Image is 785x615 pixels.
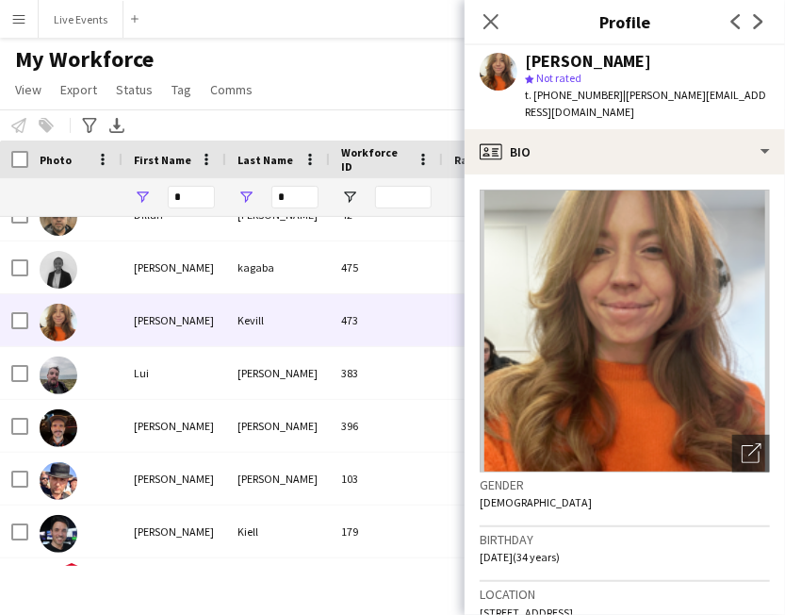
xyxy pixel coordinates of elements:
[536,71,581,85] span: Not rated
[525,88,623,102] span: t. [PHONE_NUMBER]
[168,186,215,208] input: First Name Filter Input
[330,347,443,399] div: 383
[330,294,443,346] div: 473
[40,515,77,553] img: Ollie Kiell
[123,347,226,399] div: Lui
[330,400,443,452] div: 396
[237,153,293,167] span: Last Name
[40,153,72,167] span: Photo
[480,586,770,603] h3: Location
[480,190,770,473] img: Crew avatar or photo
[375,186,432,208] input: Workforce ID Filter Input
[172,81,191,98] span: Tag
[40,462,77,500] img: Michael Pickering
[116,81,153,98] span: Status
[40,198,77,236] img: Dillan Akers
[226,506,330,557] div: Kiell
[330,241,443,293] div: 475
[8,77,49,102] a: View
[78,114,101,137] app-action-btn: Advanced filters
[106,114,128,137] app-action-btn: Export XLSX
[134,189,151,206] button: Open Filter Menu
[226,347,330,399] div: [PERSON_NAME]
[134,153,191,167] span: First Name
[53,77,105,102] a: Export
[480,550,560,564] span: [DATE] (34 years)
[60,81,97,98] span: Export
[40,251,77,289] img: hilda kagaba
[62,563,81,582] span: !
[480,531,770,548] h3: Birthday
[480,476,770,493] h3: Gender
[15,81,41,98] span: View
[330,453,443,505] div: 103
[108,77,160,102] a: Status
[226,558,330,610] div: King
[341,145,409,174] span: Workforce ID
[480,495,592,509] span: [DEMOGRAPHIC_DATA]
[226,241,330,293] div: kagaba
[237,189,254,206] button: Open Filter Menu
[164,77,199,102] a: Tag
[226,400,330,452] div: [PERSON_NAME]
[341,189,358,206] button: Open Filter Menu
[525,88,766,119] span: | [PERSON_NAME][EMAIL_ADDRESS][DOMAIN_NAME]
[465,129,785,175] div: Bio
[39,1,123,38] button: Live Events
[330,558,443,610] div: 26
[210,81,253,98] span: Comms
[40,409,77,447] img: Luke Brooking
[15,45,154,74] span: My Workforce
[443,558,537,610] div: 5.0
[226,453,330,505] div: [PERSON_NAME]
[123,453,226,505] div: [PERSON_NAME]
[525,53,651,70] div: [PERSON_NAME]
[465,9,785,34] h3: Profile
[330,506,443,557] div: 179
[123,558,226,610] div: [PERSON_NAME]
[226,294,330,346] div: Kevill
[271,186,319,208] input: Last Name Filter Input
[732,435,770,473] div: Open photos pop-in
[203,77,260,102] a: Comms
[40,357,77,394] img: Lui Faulkner
[123,294,226,346] div: [PERSON_NAME]
[123,506,226,557] div: [PERSON_NAME]
[454,153,490,167] span: Rating
[40,304,77,341] img: Lucy Kevill
[123,400,226,452] div: [PERSON_NAME]
[123,241,226,293] div: [PERSON_NAME]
